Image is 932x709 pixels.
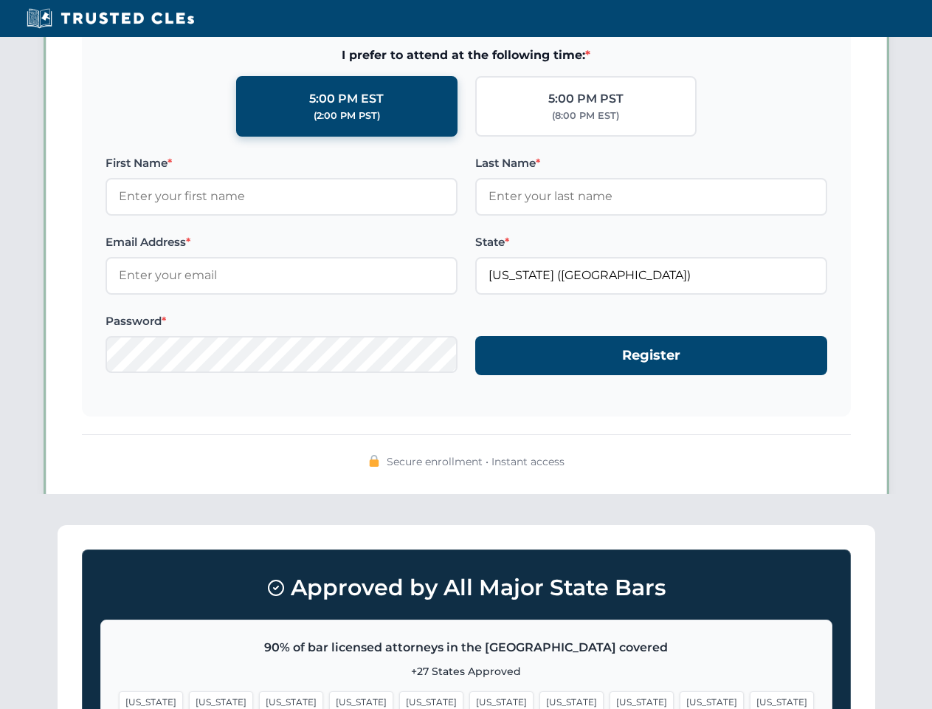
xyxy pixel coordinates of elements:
[309,89,384,109] div: 5:00 PM EST
[552,109,619,123] div: (8:00 PM EST)
[106,178,458,215] input: Enter your first name
[100,568,832,608] h3: Approved by All Major State Bars
[106,154,458,172] label: First Name
[106,312,458,330] label: Password
[119,638,814,657] p: 90% of bar licensed attorneys in the [GEOGRAPHIC_DATA] covered
[106,233,458,251] label: Email Address
[314,109,380,123] div: (2:00 PM PST)
[119,663,814,679] p: +27 States Approved
[387,453,565,470] span: Secure enrollment • Instant access
[475,233,827,251] label: State
[368,455,380,467] img: 🔒
[475,154,827,172] label: Last Name
[548,89,624,109] div: 5:00 PM PST
[475,336,827,375] button: Register
[22,7,199,30] img: Trusted CLEs
[475,257,827,294] input: Florida (FL)
[106,46,827,65] span: I prefer to attend at the following time:
[106,257,458,294] input: Enter your email
[475,178,827,215] input: Enter your last name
